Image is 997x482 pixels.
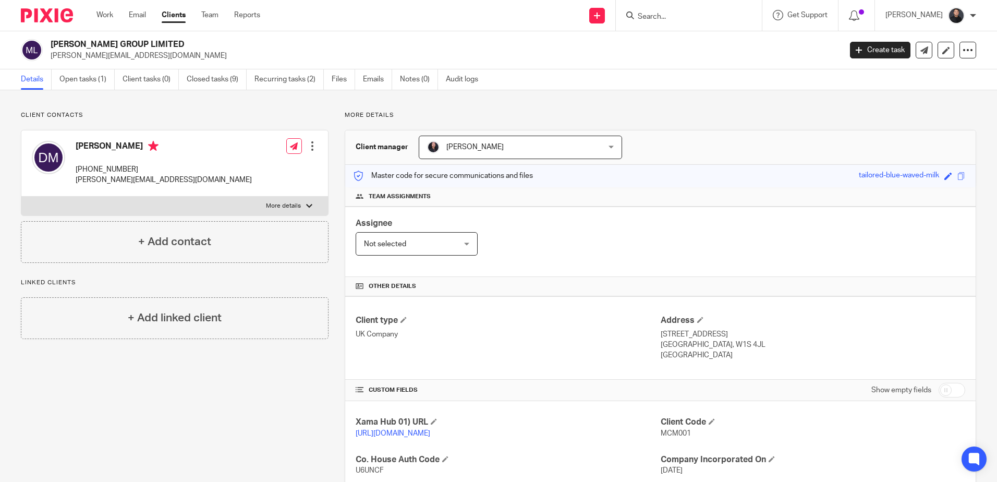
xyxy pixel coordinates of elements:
p: Master code for secure communications and files [353,171,533,181]
span: MCM001 [661,430,691,437]
a: Notes (0) [400,69,438,90]
a: [URL][DOMAIN_NAME] [356,430,430,437]
h4: Address [661,315,965,326]
p: Linked clients [21,279,329,287]
span: Assignee [356,219,392,227]
p: More details [266,202,301,210]
img: MicrosoftTeams-image.jfif [427,141,440,153]
p: [GEOGRAPHIC_DATA] [661,350,965,360]
p: UK Company [356,329,660,340]
a: Clients [162,10,186,20]
a: Emails [363,69,392,90]
a: Files [332,69,355,90]
p: [PERSON_NAME] [885,10,943,20]
a: Reports [234,10,260,20]
p: More details [345,111,976,119]
a: Email [129,10,146,20]
i: Primary [148,141,159,151]
span: Team assignments [369,192,431,201]
span: Other details [369,282,416,291]
p: [PERSON_NAME][EMAIL_ADDRESS][DOMAIN_NAME] [51,51,834,61]
a: Client tasks (0) [123,69,179,90]
a: Team [201,10,218,20]
a: Audit logs [446,69,486,90]
h4: Client Code [661,417,965,428]
img: svg%3E [32,141,65,174]
span: Get Support [787,11,828,19]
h3: Client manager [356,142,408,152]
h4: Xama Hub 01) URL [356,417,660,428]
input: Search [637,13,731,22]
h4: [PERSON_NAME] [76,141,252,154]
h2: [PERSON_NAME] GROUP LIMITED [51,39,677,50]
h4: CUSTOM FIELDS [356,386,660,394]
p: [PERSON_NAME][EMAIL_ADDRESS][DOMAIN_NAME] [76,175,252,185]
p: Client contacts [21,111,329,119]
p: [PHONE_NUMBER] [76,164,252,175]
div: tailored-blue-waved-milk [859,170,939,182]
h4: + Add contact [138,234,211,250]
span: [DATE] [661,467,683,474]
p: [STREET_ADDRESS] [661,329,965,340]
p: [GEOGRAPHIC_DATA], W1S 4JL [661,340,965,350]
h4: Client type [356,315,660,326]
label: Show empty fields [871,385,931,395]
a: Details [21,69,52,90]
img: My%20Photo.jpg [948,7,965,24]
img: svg%3E [21,39,43,61]
a: Create task [850,42,910,58]
h4: Co. House Auth Code [356,454,660,465]
a: Recurring tasks (2) [254,69,324,90]
h4: Company Incorporated On [661,454,965,465]
a: Work [96,10,113,20]
h4: + Add linked client [128,310,222,326]
a: Open tasks (1) [59,69,115,90]
span: [PERSON_NAME] [446,143,504,151]
span: U6UNCF [356,467,384,474]
span: Not selected [364,240,406,248]
a: Closed tasks (9) [187,69,247,90]
img: Pixie [21,8,73,22]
